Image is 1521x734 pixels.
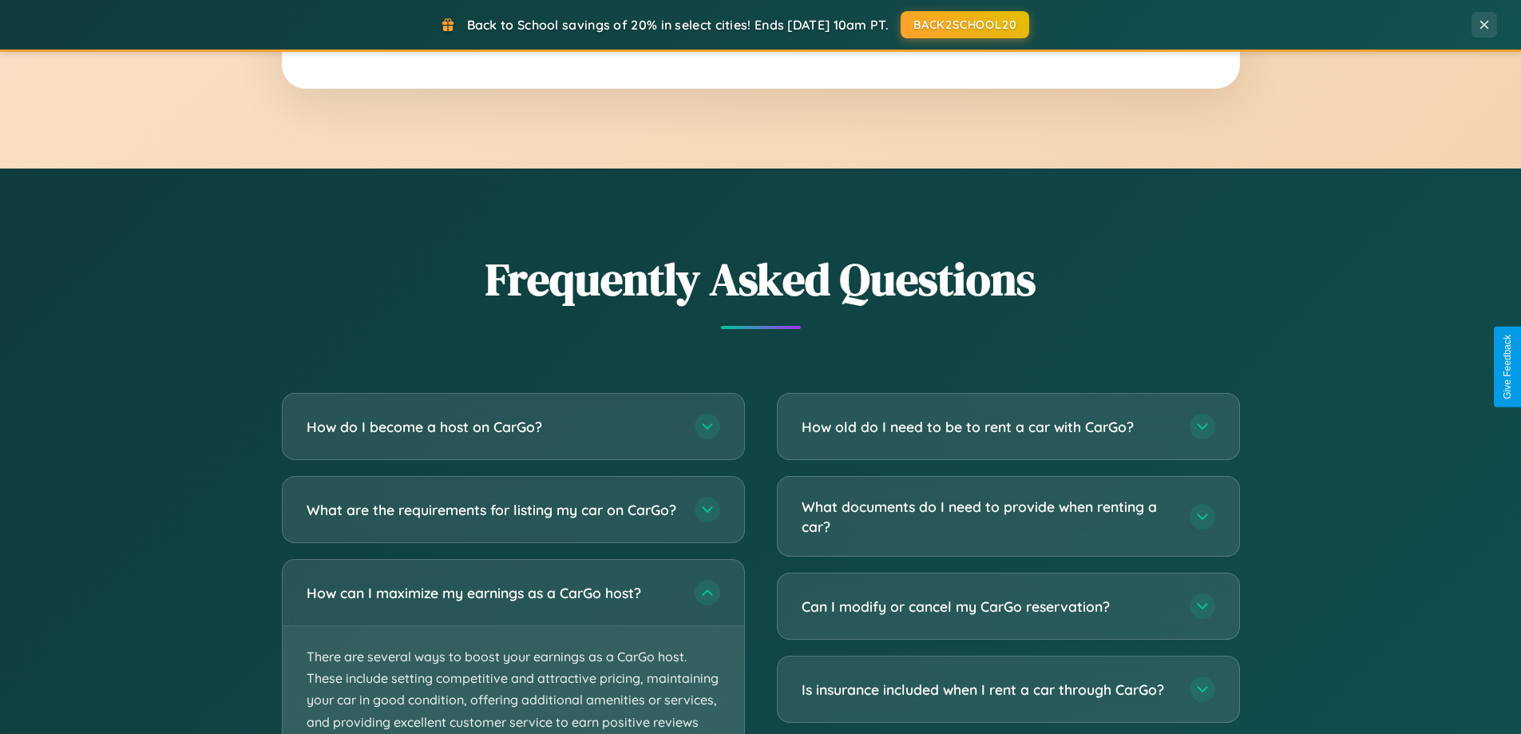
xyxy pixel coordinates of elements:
[282,248,1240,310] h2: Frequently Asked Questions
[307,417,679,437] h3: How do I become a host on CarGo?
[802,597,1174,617] h3: Can I modify or cancel my CarGo reservation?
[901,11,1029,38] button: BACK2SCHOOL20
[802,497,1174,536] h3: What documents do I need to provide when renting a car?
[307,583,679,603] h3: How can I maximize my earnings as a CarGo host?
[802,680,1174,700] h3: Is insurance included when I rent a car through CarGo?
[802,417,1174,437] h3: How old do I need to be to rent a car with CarGo?
[307,500,679,520] h3: What are the requirements for listing my car on CarGo?
[1502,335,1513,399] div: Give Feedback
[467,17,889,33] span: Back to School savings of 20% in select cities! Ends [DATE] 10am PT.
